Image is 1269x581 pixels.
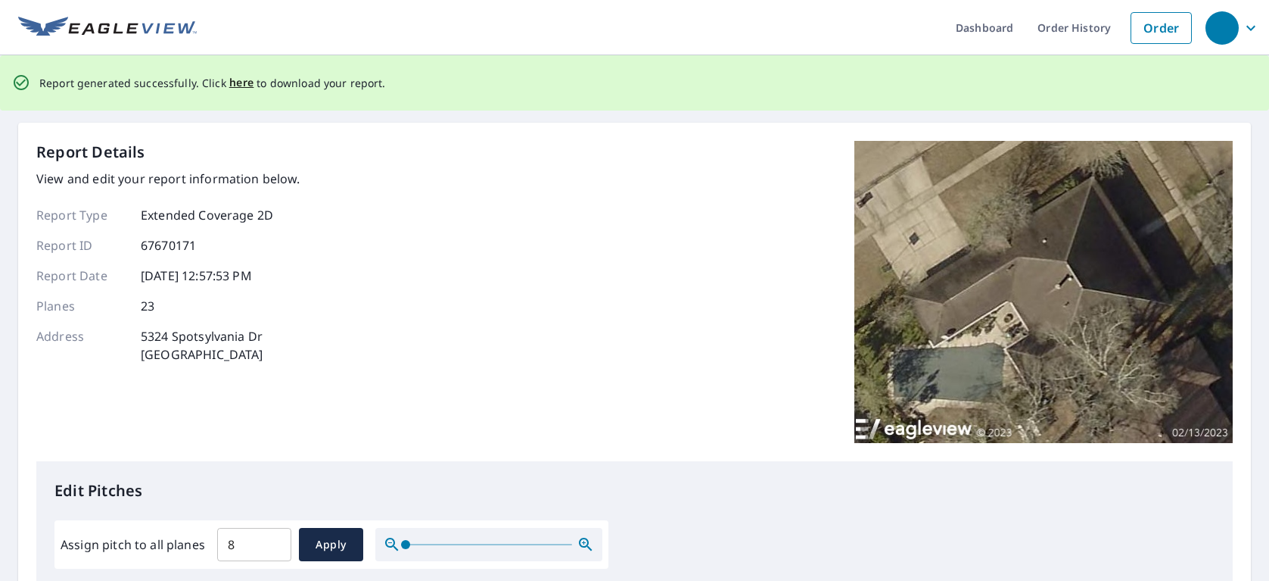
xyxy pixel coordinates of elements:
[36,236,127,255] p: Report ID
[36,297,127,315] p: Planes
[141,297,154,315] p: 23
[36,327,127,364] p: Address
[854,141,1233,444] img: Top image
[141,267,252,285] p: [DATE] 12:57:53 PM
[36,141,145,164] p: Report Details
[18,17,197,39] img: EV Logo
[141,327,263,364] p: 5324 Spotsylvania Dr [GEOGRAPHIC_DATA]
[36,267,127,285] p: Report Date
[229,73,254,92] button: here
[39,73,386,92] p: Report generated successfully. Click to download your report.
[36,170,300,188] p: View and edit your report information below.
[141,236,196,255] p: 67670171
[311,536,351,554] span: Apply
[141,206,273,224] p: Extended Coverage 2D
[54,479,1215,502] p: Edit Pitches
[36,206,127,224] p: Report Type
[299,528,363,561] button: Apply
[61,536,205,554] label: Assign pitch to all planes
[1131,12,1192,44] a: Order
[217,523,291,566] input: 00.0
